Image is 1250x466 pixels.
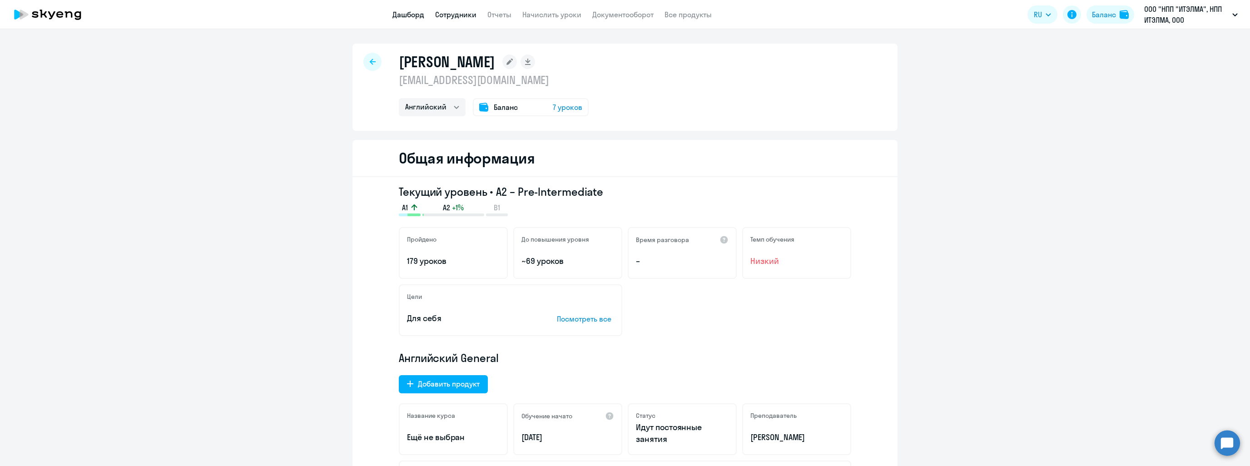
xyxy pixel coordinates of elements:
[750,255,843,267] span: Низкий
[521,431,614,443] p: [DATE]
[494,203,500,213] span: B1
[418,378,480,389] div: Добавить продукт
[494,102,518,113] span: Баланс
[399,149,535,167] h2: Общая информация
[399,351,499,365] span: Английский General
[521,235,589,243] h5: До повышения уровня
[636,255,729,267] p: –
[407,292,422,301] h5: Цели
[1092,9,1116,20] div: Баланс
[592,10,654,19] a: Документооборот
[750,235,794,243] h5: Темп обучения
[521,255,614,267] p: ~69 уроков
[636,236,689,244] h5: Время разговора
[557,313,614,324] p: Посмотреть все
[1120,10,1129,19] img: balance
[750,411,797,420] h5: Преподаватель
[399,73,589,87] p: [EMAIL_ADDRESS][DOMAIN_NAME]
[407,431,500,443] p: Ещё не выбран
[452,203,464,213] span: +1%
[435,10,476,19] a: Сотрудники
[407,235,437,243] h5: Пройдено
[407,312,529,324] p: Для себя
[1144,4,1229,25] p: ООО "НПП "ИТЭЛМА", НПП ИТЭЛМА, ООО
[522,10,581,19] a: Начислить уроки
[1027,5,1057,24] button: RU
[399,184,851,199] h3: Текущий уровень • A2 – Pre-Intermediate
[407,255,500,267] p: 179 уроков
[392,10,424,19] a: Дашборд
[750,431,843,443] p: [PERSON_NAME]
[1140,4,1242,25] button: ООО "НПП "ИТЭЛМА", НПП ИТЭЛМА, ООО
[399,375,488,393] button: Добавить продукт
[443,203,450,213] span: A2
[521,412,572,420] h5: Обучение начато
[399,53,495,71] h1: [PERSON_NAME]
[402,203,408,213] span: A1
[1034,9,1042,20] span: RU
[636,411,655,420] h5: Статус
[553,102,582,113] span: 7 уроков
[407,411,455,420] h5: Название курса
[1086,5,1134,24] button: Балансbalance
[665,10,712,19] a: Все продукты
[636,421,729,445] p: Идут постоянные занятия
[487,10,511,19] a: Отчеты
